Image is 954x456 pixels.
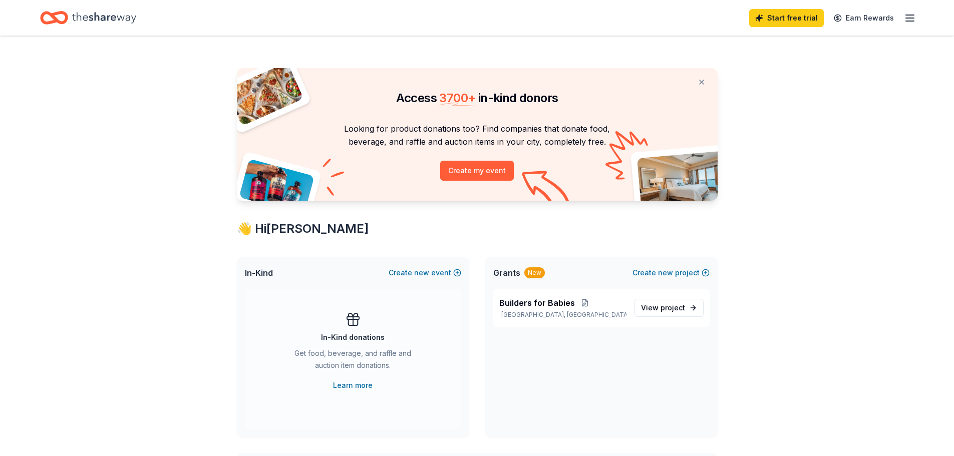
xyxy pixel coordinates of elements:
span: Grants [493,267,520,279]
div: New [524,267,545,278]
span: new [414,267,429,279]
span: View [641,302,685,314]
span: In-Kind [245,267,273,279]
div: 👋 Hi [PERSON_NAME] [237,221,718,237]
a: View project [634,299,704,317]
a: Learn more [333,379,373,391]
button: Createnewproject [632,267,710,279]
span: project [661,303,685,312]
span: new [658,267,673,279]
p: Looking for product donations too? Find companies that donate food, beverage, and raffle and auct... [249,122,706,149]
div: Get food, beverage, and raffle and auction item donations. [285,347,421,375]
img: Curvy arrow [522,171,572,208]
span: Access in-kind donors [396,91,558,105]
span: Builders for Babies [499,297,575,309]
a: Earn Rewards [828,9,900,27]
p: [GEOGRAPHIC_DATA], [GEOGRAPHIC_DATA] [499,311,626,319]
button: Create my event [440,161,514,181]
a: Start free trial [749,9,824,27]
button: Createnewevent [389,267,461,279]
div: In-Kind donations [321,331,385,343]
span: 3700 + [439,91,475,105]
a: Home [40,6,136,30]
img: Pizza [225,62,303,126]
